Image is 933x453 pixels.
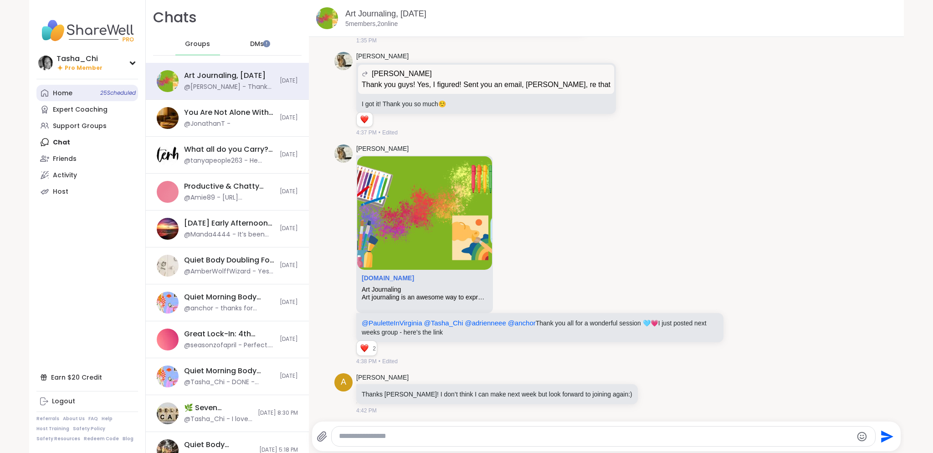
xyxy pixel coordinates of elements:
a: Help [102,416,113,422]
div: Quiet Body Doubling For Productivity - [DATE] [184,255,274,265]
a: [PERSON_NAME] [356,373,409,382]
a: Redeem Code [84,436,119,442]
iframe: Spotlight [263,40,270,47]
div: Earn $20 Credit [36,369,138,386]
div: Great Lock-In: 4th Quarter Accountability Partner, [DATE] [184,329,274,339]
div: Home [53,89,72,98]
div: @Amie89 - [URL][DOMAIN_NAME] [184,193,274,202]
a: Host [36,183,138,200]
a: Referrals [36,416,59,422]
button: Reactions: love [359,116,369,124]
img: https://sharewell-space-live.sfo3.digitaloceanspaces.com/user-generated/2f37f6bd-eccd-4f97-a4dd-9... [334,144,353,163]
a: FAQ [88,416,98,422]
a: Blog [123,436,133,442]
div: @seasonzofapril - Perfect. Cant wait to check in next week. [184,341,274,350]
span: • [379,129,380,137]
span: ☺️ [438,100,446,108]
img: What all do you Carry?, Oct 10 [157,144,179,166]
img: Tasha_Chi [38,56,53,70]
span: Edited [382,357,398,365]
img: Quiet Morning Body Doubling For Productivity, Oct 10 [157,365,179,387]
button: Reactions: love [359,345,369,352]
span: Pro Member [65,64,103,72]
span: @anchor [508,319,536,327]
div: Art Journaling [362,286,487,293]
span: 2 [373,345,377,353]
span: 1:35 PM [356,36,377,45]
img: Quiet Morning Body Doubling For Productivity, Oct 10 [157,292,179,314]
div: Art Journaling, [DATE] [184,71,266,81]
img: ShareWell Nav Logo [36,15,138,46]
span: @Tasha_Chi [424,319,463,327]
div: 🌿 Seven Dimensions of Self-Care: 💬Social, [DATE] [184,403,252,413]
div: [DATE] Early Afternoon Body Double Buddies, [DATE] [184,218,274,228]
button: Send [876,426,896,447]
p: Thank you all for a wonderful session 🩵 I just posted next weeks group - here’s the link [362,319,718,337]
a: Safety Resources [36,436,80,442]
span: @adrienneee [465,319,506,327]
span: @PauletteInVirginia [362,319,422,327]
span: [DATE] [280,299,298,306]
span: 4:42 PM [356,407,377,415]
div: You Are Not Alone With This, [DATE] [184,108,274,118]
h1: Chats [153,7,197,28]
span: 4:37 PM [356,129,377,137]
div: Activity [53,171,77,180]
div: @AmberWolffWizard - Yes i mean ambee [184,267,274,276]
img: Art Journaling [357,156,492,270]
span: 4:38 PM [356,357,377,365]
a: Art Journaling, [DATE] [345,9,426,18]
span: 25 Scheduled [100,89,136,97]
span: [DATE] [280,77,298,85]
a: [PERSON_NAME] [356,144,409,154]
img: Productive & Chatty Body Doubling , Oct 10 [157,181,179,203]
div: Support Groups [53,122,107,131]
div: Quiet Morning Body Doubling For Productivity, [DATE] [184,366,274,376]
img: https://sharewell-space-live.sfo3.digitaloceanspaces.com/user-generated/2f37f6bd-eccd-4f97-a4dd-9... [334,52,353,70]
a: Home25Scheduled [36,85,138,101]
span: [DATE] [280,188,298,196]
span: DMs [250,40,264,49]
img: Art Journaling, Oct 10 [316,7,338,29]
span: [DATE] [280,262,298,269]
img: Art Journaling, Oct 10 [157,70,179,92]
div: Friends [53,154,77,164]
a: Activity [36,167,138,183]
div: Logout [52,397,75,406]
a: Safety Policy [73,426,105,432]
p: 5 members, 2 online [345,20,398,29]
button: Emoji picker [856,431,867,442]
div: Productive & Chatty Body Doubling , [DATE] [184,181,274,191]
span: [DATE] [280,372,298,380]
span: [PERSON_NAME] [372,68,432,79]
div: Reaction list [357,341,373,355]
a: Logout [36,393,138,410]
a: Support Groups [36,118,138,134]
a: Expert Coaching [36,101,138,118]
div: @[PERSON_NAME] - Thanks [PERSON_NAME]! I don’t think I can make next week but look forward to joi... [184,82,274,92]
div: Expert Coaching [53,105,108,114]
div: Host [53,187,68,196]
div: Tasha_Chi [56,54,103,64]
span: • [379,357,380,365]
div: Quiet Morning Body Doubling For Productivity, [DATE] [184,292,274,302]
img: Quiet Body Doubling For Productivity - Thursday, Oct 09 [157,255,179,277]
p: Thank you guys! Yes, I figured! Sent you an email, [PERSON_NAME], re that [362,79,610,90]
div: Quiet Body Doubling- [DATE] Evening, [DATE] [184,440,254,450]
a: Friends [36,150,138,167]
a: Attachment [362,274,414,282]
img: 🌿 Seven Dimensions of Self-Care: 💬Social, Oct 09 [157,402,179,424]
div: @Manda4444 - It’s been extra nice to have company since I’m sick [184,230,274,239]
a: Host Training [36,426,69,432]
a: [PERSON_NAME] [356,52,409,61]
span: [DATE] 8:30 PM [258,409,298,417]
span: [DATE] [280,335,298,343]
div: Art journaling is an awesome way to express yourself through creativity. No prior art experience ... [362,293,487,301]
span: Edited [382,129,398,137]
p: Thanks [PERSON_NAME]! I don’t think I can make next week but look forward to joining again:) [362,390,632,399]
div: Reaction list [357,113,373,127]
div: @Tasha_Chi - I love this and how it gives an actual description for the levels. Thanks for sharin... [184,415,252,424]
img: Great Lock-In: 4th Quarter Accountability Partner, Oct 09 [157,329,179,350]
div: @tanyapeople263 - He hears & see everything [184,156,274,165]
p: I got it! Thank you so much [362,99,610,108]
